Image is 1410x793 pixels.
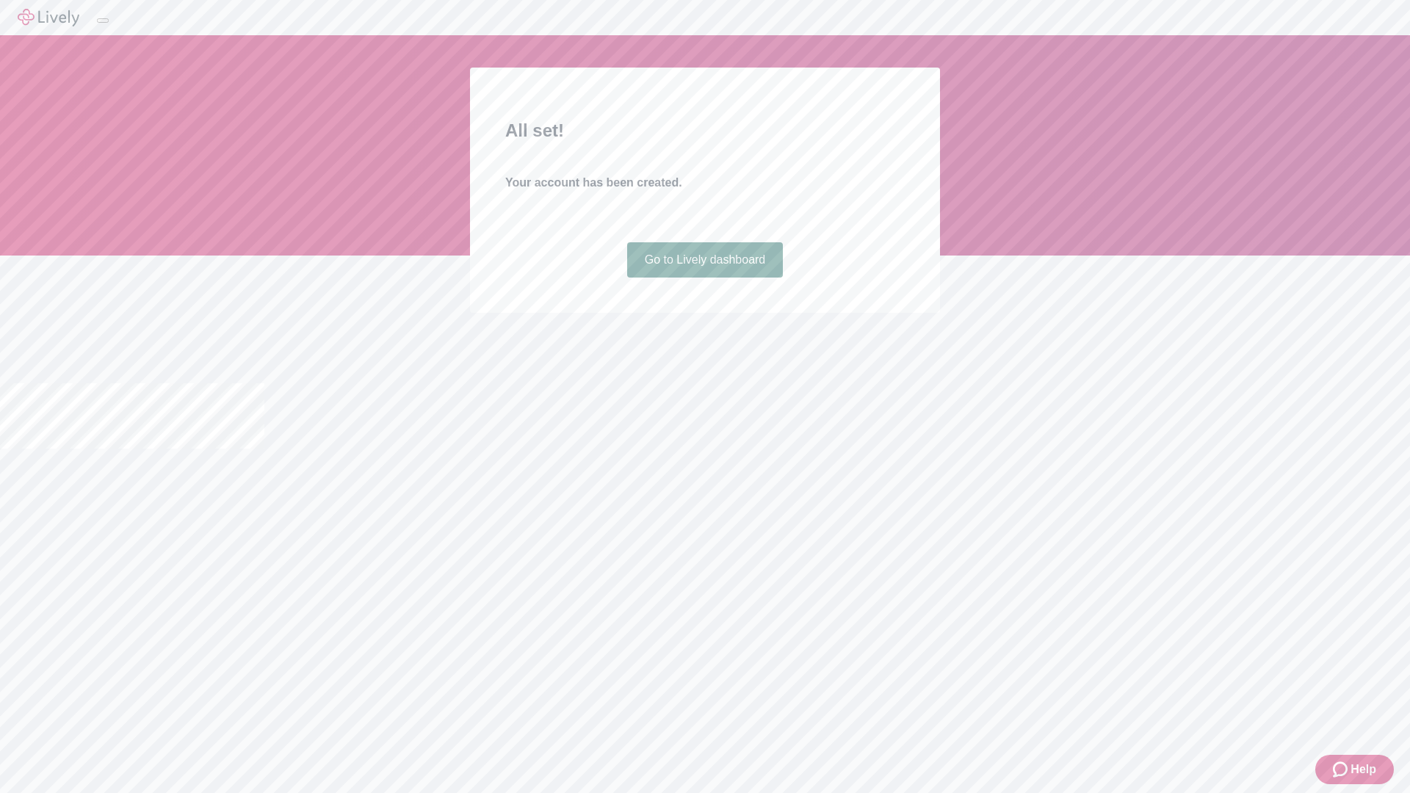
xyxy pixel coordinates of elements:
[97,18,109,23] button: Log out
[1351,761,1376,778] span: Help
[505,117,905,144] h2: All set!
[505,174,905,192] h4: Your account has been created.
[627,242,784,278] a: Go to Lively dashboard
[1315,755,1394,784] button: Zendesk support iconHelp
[18,9,79,26] img: Lively
[1333,761,1351,778] svg: Zendesk support icon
